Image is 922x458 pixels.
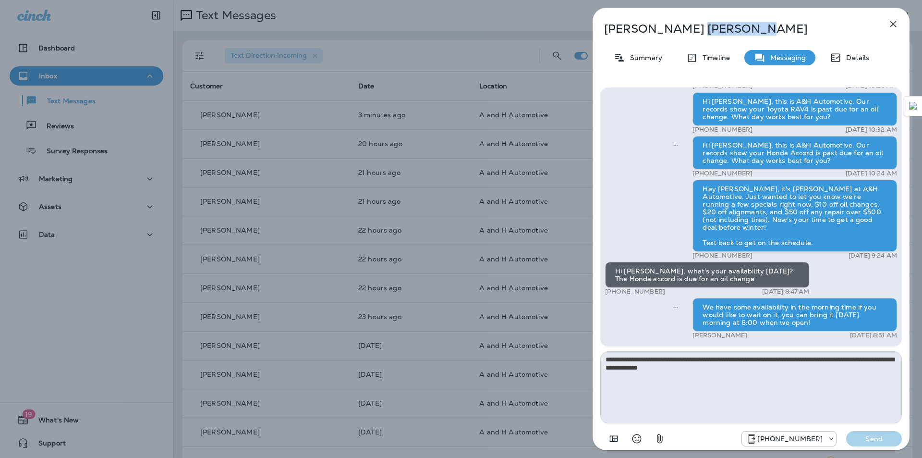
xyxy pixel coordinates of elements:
[841,54,869,62] p: Details
[692,332,747,339] p: [PERSON_NAME]
[627,429,646,448] button: Select an emoji
[846,170,897,177] p: [DATE] 10:24 AM
[604,22,866,36] p: [PERSON_NAME] [PERSON_NAME]
[692,126,752,134] p: [PHONE_NUMBER]
[692,252,752,260] p: [PHONE_NUMBER]
[605,288,665,296] p: [PHONE_NUMBER]
[757,435,823,443] p: [PHONE_NUMBER]
[846,126,897,134] p: [DATE] 10:32 AM
[692,180,897,252] div: Hey [PERSON_NAME], it's [PERSON_NAME] at A&H Automotive. Just wanted to let you know we're runnin...
[850,332,897,339] p: [DATE] 8:51 AM
[605,262,810,288] div: Hi [PERSON_NAME], what's your availability [DATE]? The Honda accord is due for an oil change
[698,54,730,62] p: Timeline
[849,252,897,260] p: [DATE] 9:24 AM
[625,54,662,62] p: Summary
[604,429,623,448] button: Add in a premade template
[692,298,897,332] div: We have some availability in the morning time if you would like to wait on it, you can bring it [...
[692,136,897,170] div: Hi [PERSON_NAME], this is A&H Automotive. Our records show your Honda Accord is past due for an o...
[673,302,678,311] span: Sent
[742,433,836,445] div: +1 (405) 873-8731
[692,170,752,177] p: [PHONE_NUMBER]
[909,102,918,111] img: Detect Auto
[692,92,897,126] div: Hi [PERSON_NAME], this is A&H Automotive. Our records show your Toyota RAV4 is past due for an oi...
[673,140,678,149] span: Sent
[765,54,806,62] p: Messaging
[762,288,810,296] p: [DATE] 8:47 AM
